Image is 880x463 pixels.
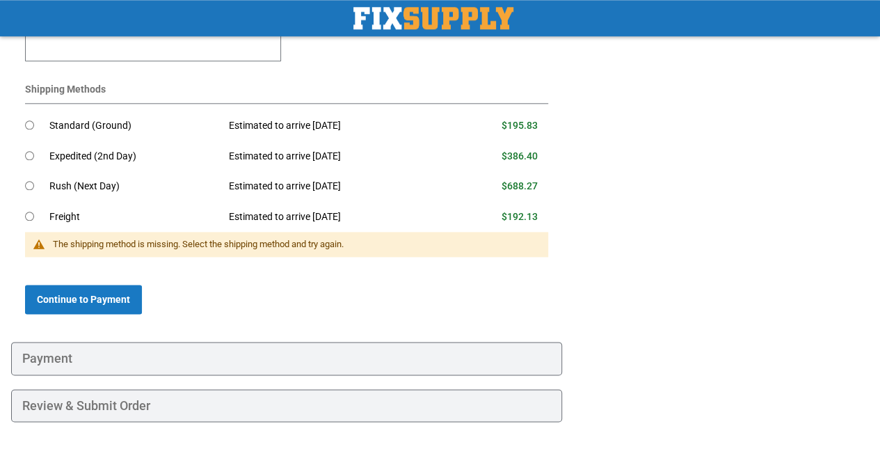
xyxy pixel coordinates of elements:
div: Shipping Methods [25,82,548,104]
span: The shipping method is missing. Select the shipping method and try again. [53,239,344,249]
td: Standard (Ground) [49,111,218,141]
button: Continue to Payment [25,285,142,314]
span: Continue to Payment [37,294,130,305]
td: Expedited (2nd Day) [49,141,218,172]
td: Estimated to arrive [DATE] [218,111,449,141]
td: Freight [49,202,218,233]
span: $192.13 [502,211,538,222]
span: $195.83 [502,120,538,131]
td: Estimated to arrive [DATE] [218,171,449,202]
td: Rush (Next Day) [49,171,218,202]
div: Review & Submit Order [11,389,562,423]
span: $688.27 [502,180,538,191]
img: Fix Industrial Supply [353,7,513,29]
div: Payment [11,342,562,375]
td: Estimated to arrive [DATE] [218,202,449,233]
td: Estimated to arrive [DATE] [218,141,449,172]
span: $386.40 [502,150,538,162]
a: store logo [353,7,513,29]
